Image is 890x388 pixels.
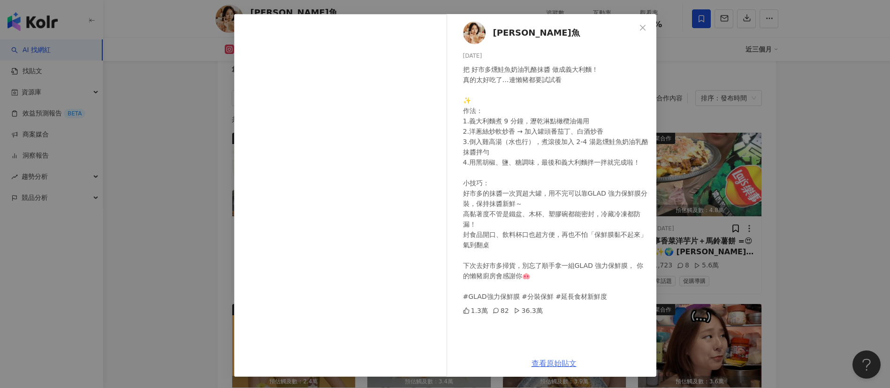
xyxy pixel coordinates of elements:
[532,359,577,368] a: 查看原始貼文
[633,18,652,37] button: Close
[463,52,649,61] div: [DATE]
[639,24,647,31] span: close
[463,305,488,316] div: 1.3萬
[493,26,580,39] span: [PERSON_NAME]魚
[493,305,509,316] div: 82
[463,22,486,44] img: KOL Avatar
[463,64,649,302] div: 把 好市多燻鮭魚奶油乳酪抹醬 做成義大利麵！ 真的太好吃了…連懶豬都要試試看 ✨ 作法： 1.義大利麵煮 9 分鐘，瀝乾淋點橄欖油備用 2.洋蔥絲炒軟炒香 → 加入罐頭番茄丁、白酒炒香 3.倒入...
[463,22,636,44] a: KOL Avatar[PERSON_NAME]魚
[514,305,543,316] div: 36.3萬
